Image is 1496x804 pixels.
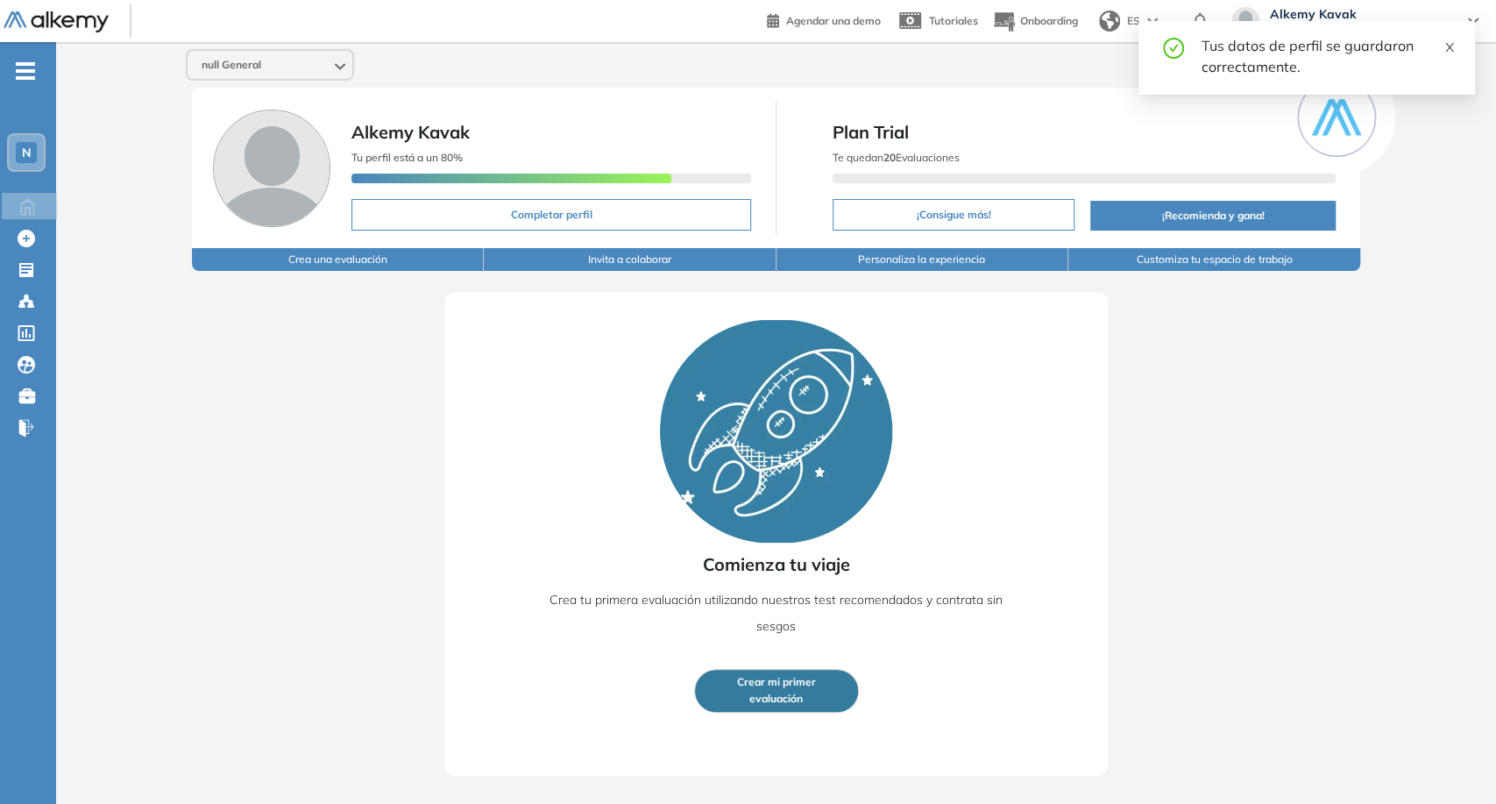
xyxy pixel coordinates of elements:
span: Tu perfil está a un 80% [351,151,463,164]
img: arrow [1147,18,1158,25]
span: Plan Trial [833,119,1336,146]
span: N [22,146,32,160]
img: Rocket [660,320,892,543]
span: Alkemy Kavak [351,121,470,143]
div: Widget de chat [1408,720,1496,804]
img: Logo [4,11,109,33]
span: Crear mi primer [737,674,816,691]
iframe: Chat Widget [1408,720,1496,804]
button: Personaliza la experiencia [776,248,1068,271]
button: Customiza tu espacio de trabajo [1068,248,1360,271]
span: check-circle [1163,35,1184,59]
span: ES [1127,13,1140,29]
span: close [1443,41,1456,53]
span: Agendar una demo [786,14,881,27]
div: Tus datos de perfil se guardaron correctamente. [1202,35,1454,77]
i: - [16,69,35,73]
img: Foto de perfil [213,110,330,227]
img: world [1099,11,1120,32]
span: Onboarding [1020,14,1078,27]
span: Tutoriales [929,14,978,27]
b: 20 [883,151,896,164]
button: ¡Consigue más! [833,199,1074,231]
button: Onboarding [992,3,1078,40]
span: Alkemy Kavak [1270,7,1450,21]
span: Comienza tu viaje [703,551,850,578]
span: Te quedan Evaluaciones [833,151,960,164]
span: null General [202,58,261,72]
button: ¡Recomienda y gana! [1090,201,1336,231]
a: Agendar una demo [767,9,881,30]
button: Crear mi primerevaluación [694,669,859,713]
p: Crea tu primera evaluación utilizando nuestros test recomendados y contrata sin sesgos [531,587,1021,639]
button: Completar perfil [351,199,751,231]
span: evaluación [749,691,803,708]
button: Crea una evaluación [192,248,484,271]
button: Invita a colaborar [484,248,776,271]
